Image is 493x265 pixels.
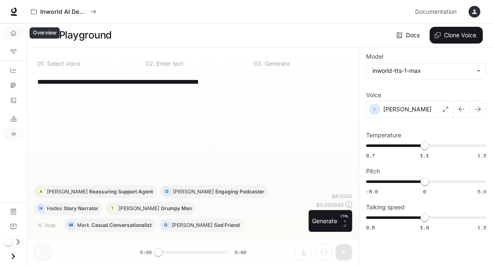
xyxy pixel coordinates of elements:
[34,185,157,198] button: A[PERSON_NAME]Reassuring Support Agent
[263,61,290,67] p: Generate
[383,105,431,113] p: [PERSON_NAME]
[366,54,383,59] p: Model
[37,61,45,67] p: 0 1 .
[430,27,483,44] button: Clone Voice
[37,202,45,215] div: H
[34,202,102,215] button: HHadesStory Narrator
[3,79,23,92] a: Traces
[163,185,171,198] div: D
[47,189,88,194] p: [PERSON_NAME]
[366,132,401,138] p: Temperature
[478,224,486,231] span: 1.5
[161,206,192,211] p: Grumpy Man
[173,189,214,194] p: [PERSON_NAME]
[478,188,486,195] span: 5.0
[4,248,23,265] button: Open drawer
[64,206,98,211] p: Story Narrator
[372,67,472,75] div: inworld-tts-1-max
[3,205,23,219] a: Documentation
[27,3,100,20] button: All workspaces
[415,7,457,17] span: Documentation
[420,224,429,231] span: 1.0
[162,219,170,232] div: O
[89,189,153,194] p: Reassuring Support Agent
[420,152,429,159] span: 1.1
[341,214,349,224] p: CTRL +
[34,219,61,232] button: Hide
[40,8,87,15] p: Inworld AI Demos
[3,112,23,126] a: LLM Playground
[3,94,23,107] a: Logs
[45,61,80,67] p: Select voice
[106,202,196,215] button: T[PERSON_NAME]Grumpy Man
[423,188,426,195] span: 0
[47,206,62,211] p: Hades
[215,189,264,194] p: Engaging Podcaster
[366,168,380,174] p: Pitch
[412,3,463,20] a: Documentation
[254,61,263,67] p: 0 3 .
[91,223,152,228] p: Casual Conversationalist
[366,204,405,210] p: Talking speed
[64,219,155,232] button: MMarkCasual Conversationalist
[3,220,23,234] a: Feedback
[395,27,423,44] a: Docs
[172,223,212,228] p: [PERSON_NAME]
[366,92,381,98] p: Voice
[3,64,23,77] a: Dashboards
[119,206,159,211] p: [PERSON_NAME]
[3,26,23,40] a: Overview
[30,27,60,39] div: Overview
[160,185,268,198] button: D[PERSON_NAME]Engaging Podcaster
[3,127,23,141] a: TTS Playground
[37,27,112,44] h1: TTS Playground
[4,237,13,246] span: Dark mode toggle
[3,45,23,58] a: Graph Registry
[77,223,90,228] p: Mark
[155,61,183,67] p: Enter text
[367,63,486,79] div: inworld-tts-1-max
[214,223,240,228] p: Sad Friend
[67,219,75,232] div: M
[37,185,45,198] div: A
[366,152,375,159] span: 0.7
[366,188,378,195] span: -5.0
[366,224,375,231] span: 0.5
[309,210,352,232] button: GenerateCTRL +⏎
[341,214,349,229] p: ⏎
[159,219,243,232] button: O[PERSON_NAME]Sad Friend
[478,152,486,159] span: 1.5
[146,61,155,67] p: 0 2 .
[109,202,116,215] div: T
